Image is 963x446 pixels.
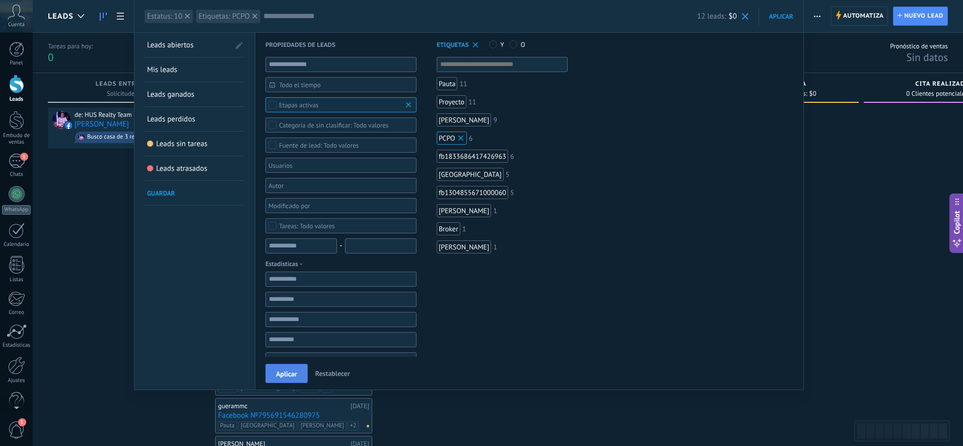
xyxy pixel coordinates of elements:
[311,366,354,381] button: Restablecer
[147,90,194,99] span: Leads ganados
[728,12,736,21] span: $0
[315,369,350,378] span: Restablecer
[2,60,31,67] div: Panel
[2,96,31,103] div: Leads
[2,205,31,215] div: WhatsApp
[769,12,793,21] span: Aplicar
[759,8,798,25] button: Aplicar
[952,211,962,234] span: Copilot
[437,113,492,126] div: Joaquin
[147,40,193,50] span: Leads abiertos
[147,12,182,21] div: Estatus: 10
[276,370,297,377] span: Aplicar
[20,153,28,161] span: 1
[145,181,245,206] li: Guardar
[145,33,245,57] li: Leads abiertos
[8,22,25,28] span: Cuenta
[18,418,26,426] span: 1
[437,168,504,181] div: Fresno
[198,12,250,21] div: Etiquetas: PCPO
[2,171,31,178] div: Chats
[459,80,467,87] div: 11
[2,277,31,283] div: Listas
[437,240,492,253] div: Laura
[510,189,514,196] div: 5
[147,141,154,147] span: Leads sin tareas
[145,107,245,132] li: Leads perdidos
[147,181,242,205] a: Guardar
[506,171,510,178] div: 5
[145,132,245,156] li: Leads sin tareas
[147,165,154,172] span: Leads atrasados
[493,207,497,214] div: 1
[2,241,31,248] div: Calendario
[265,364,308,383] button: Aplicar
[2,133,31,146] div: Embudo de ventas
[489,40,504,49] label: Y
[437,204,492,217] div: Ana Sofi
[265,259,306,269] span: Estadísticas
[697,12,726,21] span: 12 leads:
[279,121,388,129] div: Todo valores
[493,116,497,123] div: 9
[469,135,473,142] div: 6
[145,57,245,82] li: Mis leads
[147,57,242,82] a: Mis leads
[468,98,476,105] div: 11
[265,33,335,57] span: Propiedades de leads
[2,342,31,349] div: Estadísticas
[156,139,208,149] span: Leads sin tareas
[437,222,460,235] div: Broker
[145,156,245,181] li: Leads atrasados
[147,82,242,106] a: Leads ganados
[521,40,525,49] span: O
[2,377,31,384] div: Ajustes
[437,150,508,163] div: fb1833686417426963
[147,107,242,131] a: Leads perdidos
[147,114,195,124] span: Leads perdidos
[279,81,411,89] span: Todo el tiempo
[437,77,458,90] div: Pauta
[147,156,242,180] a: Leads atrasados
[147,33,230,57] a: Leads abiertos
[2,309,31,316] div: Correo
[509,40,525,49] label: O
[493,243,497,250] div: 1
[156,164,208,173] span: Leads atrasados
[279,222,335,230] div: Todo valores
[279,142,359,149] div: Todo valores
[145,82,245,107] li: Leads ganados
[462,225,466,232] div: 1
[437,95,466,108] div: Proyecto
[501,40,504,49] span: Y
[339,239,342,253] span: -
[437,186,508,199] div: fb1304855671000060
[510,153,514,160] div: 6
[279,101,319,109] div: Etapas activas
[147,132,242,156] a: Leads sin tareas
[437,33,469,57] span: Etiquetas
[437,132,467,145] div: PCPO
[147,65,177,75] span: Mis leads
[147,189,175,198] span: Guardar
